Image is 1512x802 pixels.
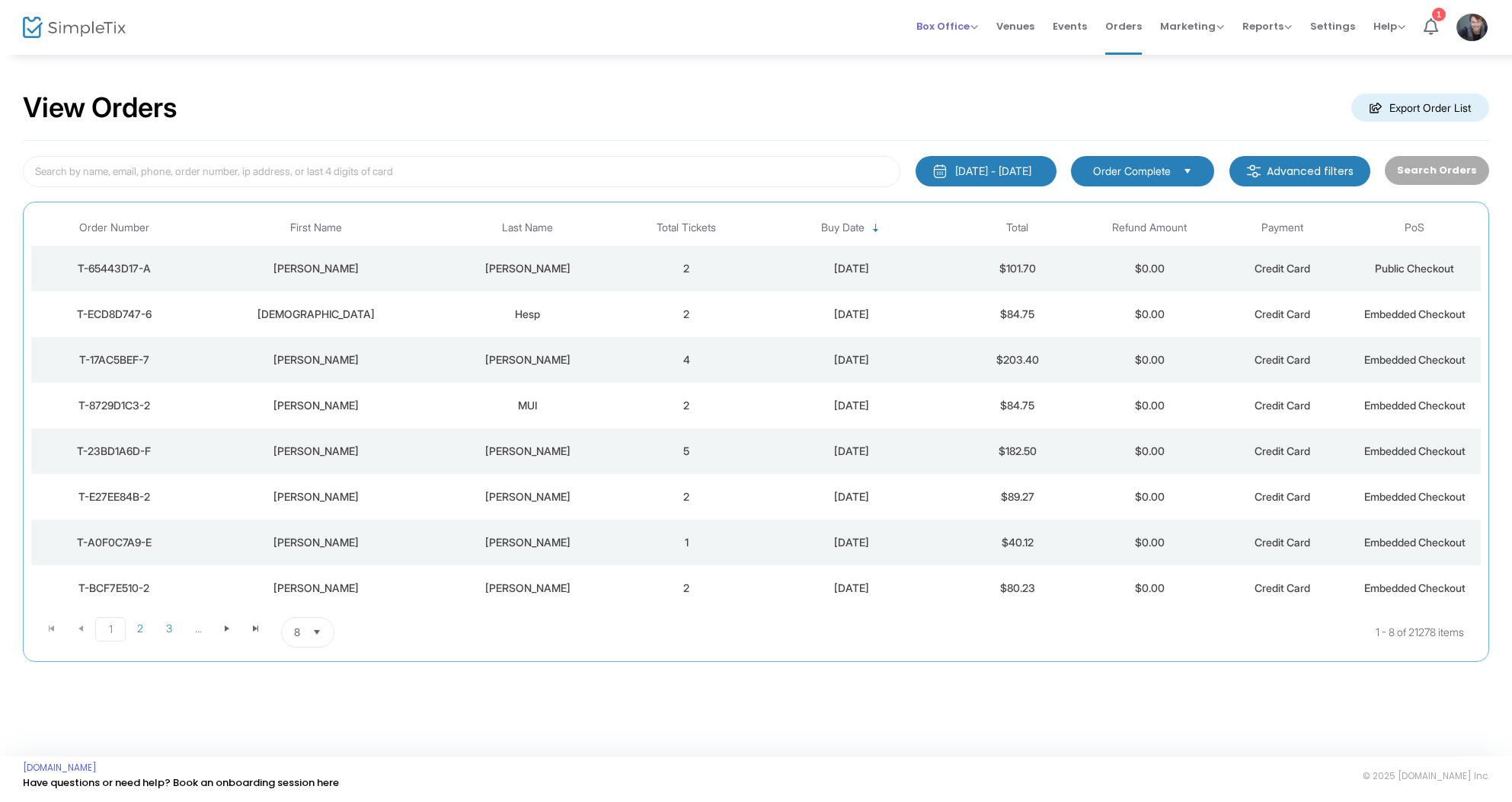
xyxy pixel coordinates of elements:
div: Hesp [439,307,616,322]
span: Help [1373,19,1405,33]
span: Credit Card [1255,490,1310,503]
span: Sortable [870,222,882,234]
div: Paulin [439,489,616,504]
div: Robert [200,261,431,276]
td: $0.00 [1084,520,1216,565]
td: $84.75 [951,383,1084,428]
div: Judi [200,307,431,322]
div: T-ECD8D747-6 [35,307,193,322]
div: MUI [439,398,616,413]
span: First Name [290,221,342,234]
img: filter [1246,164,1261,179]
div: T-23BD1A6D-F [35,444,193,459]
div: shirley [200,535,431,550]
span: Credit Card [1255,399,1310,412]
span: Page 1 [95,617,126,641]
td: 4 [620,337,753,383]
span: Embedded Checkout [1364,581,1466,594]
div: nakamura [439,535,616,550]
td: $182.50 [951,428,1084,474]
div: T-BCF7E510-2 [35,581,193,596]
div: Carter [439,261,616,276]
th: Refund Amount [1084,210,1216,246]
a: Have questions or need help? Book an onboarding session here [23,775,339,790]
span: Marketing [1160,19,1224,33]
div: T-65443D17-A [35,261,193,276]
span: Embedded Checkout [1364,399,1466,412]
span: Embedded Checkout [1364,444,1466,457]
div: T-17AC5BEF-7 [35,352,193,368]
span: 8 [294,625,300,640]
span: Page 2 [126,617,155,640]
span: Venues [996,7,1034,46]
td: 2 [620,291,753,337]
td: $203.40 [951,337,1084,383]
div: T-E27EE84B-2 [35,489,193,504]
img: monthly [932,164,948,179]
span: Credit Card [1255,262,1310,275]
span: Order Number [79,221,149,234]
div: Data table [31,210,1481,611]
span: Credit Card [1255,444,1310,457]
span: Order Complete [1093,164,1171,179]
td: $0.00 [1084,383,1216,428]
span: Reports [1242,19,1292,33]
span: Credit Card [1255,581,1310,594]
button: Select [1177,163,1198,180]
m-button: Export Order List [1351,94,1489,122]
td: 2 [620,246,753,291]
div: Hasey [439,444,616,459]
span: PoS [1405,221,1424,234]
td: $0.00 [1084,474,1216,520]
td: 2 [620,383,753,428]
div: 2025-08-09 [756,581,948,596]
span: Go to the last page [241,617,270,640]
td: $0.00 [1084,291,1216,337]
span: Settings [1310,7,1355,46]
span: Go to the last page [250,622,262,635]
span: Events [1053,7,1087,46]
div: 2025-08-09 [756,535,948,550]
span: Embedded Checkout [1364,536,1466,549]
div: Morrow [439,352,616,368]
div: 2025-08-10 [756,352,948,368]
td: $80.23 [951,565,1084,611]
span: Page 3 [155,617,184,640]
div: Gary [200,352,431,368]
td: 5 [620,428,753,474]
td: 2 [620,565,753,611]
h2: View Orders [23,91,177,125]
span: Public Checkout [1375,262,1454,275]
button: Select [306,618,328,647]
span: Orders [1105,7,1142,46]
div: 2025-08-10 [756,307,948,322]
td: $0.00 [1084,246,1216,291]
m-button: Advanced filters [1229,156,1370,186]
span: Go to the next page [213,617,241,640]
div: MaryEllen [200,581,431,596]
span: Last Name [502,221,553,234]
span: Embedded Checkout [1364,307,1466,320]
kendo-pager-info: 1 - 8 of 21278 items [486,617,1464,648]
span: Go to the next page [221,622,233,635]
button: [DATE] - [DATE] [916,156,1056,186]
td: $89.27 [951,474,1084,520]
a: [DOMAIN_NAME] [23,762,97,774]
div: [DATE] - [DATE] [955,164,1031,179]
div: Thompson [439,581,616,596]
th: Total Tickets [620,210,753,246]
span: Payment [1261,221,1303,234]
div: 2025-08-09 [756,444,948,459]
input: Search by name, email, phone, order number, ip address, or last 4 digits of card [23,156,900,187]
span: Buy Date [821,221,865,234]
span: Embedded Checkout [1364,353,1466,366]
td: $40.12 [951,520,1084,565]
div: Clarence [200,489,431,504]
div: 1 [1432,8,1446,21]
div: T-8729D1C3-2 [35,398,193,413]
th: Total [951,210,1084,246]
div: ALBERT [200,398,431,413]
div: Darcia [200,444,431,459]
div: T-A0F0C7A9-E [35,535,193,550]
td: $84.75 [951,291,1084,337]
